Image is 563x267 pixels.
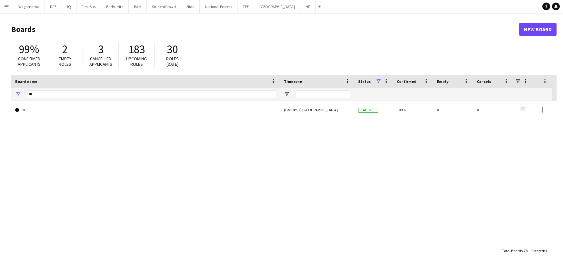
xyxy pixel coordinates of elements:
span: 183 [128,42,145,56]
span: Cancelled applicants [89,56,112,67]
span: 30 [167,42,178,56]
div: 0 [433,101,473,119]
span: Total Boards [502,248,523,253]
span: Confirmed [397,79,417,84]
span: Cancels [477,79,491,84]
button: [GEOGRAPHIC_DATA] [254,0,300,13]
div: : [531,244,547,257]
span: Confirmed applicants [18,56,41,67]
a: New Board [519,23,557,36]
div: 0 [473,101,513,119]
button: Open Filter Menu [284,91,290,97]
span: 99% [19,42,39,56]
input: Timezone Filter Input [296,90,350,98]
span: Status [358,79,371,84]
span: Upcoming roles [126,56,147,67]
button: Nido [181,0,200,13]
span: Empty roles [59,56,71,67]
div: 100% [393,101,433,119]
button: HP [300,0,316,13]
input: Board name Filter Input [27,90,276,98]
span: Roles [DATE] [166,56,179,67]
span: Filtered [531,248,544,253]
span: 2 [62,42,68,56]
span: Board name [15,79,37,84]
button: First Bus [76,0,101,13]
button: Open Filter Menu [15,91,21,97]
span: Timezone [284,79,302,84]
span: 73 [524,248,528,253]
button: IQ [62,0,76,13]
button: TPE [237,0,254,13]
button: BAM [129,0,147,13]
button: StudentCrowd [147,0,181,13]
span: Active [358,108,378,113]
h1: Boards [11,25,519,34]
div: : [502,244,528,257]
button: DFE [45,0,62,13]
span: 1 [545,248,547,253]
span: Empty [437,79,448,84]
button: BarBurrito [101,0,129,13]
button: National Express [200,0,237,13]
button: Wagamama [13,0,45,13]
a: HP [15,101,276,119]
span: 3 [98,42,104,56]
div: (GMT/BST) [GEOGRAPHIC_DATA] [280,101,354,119]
